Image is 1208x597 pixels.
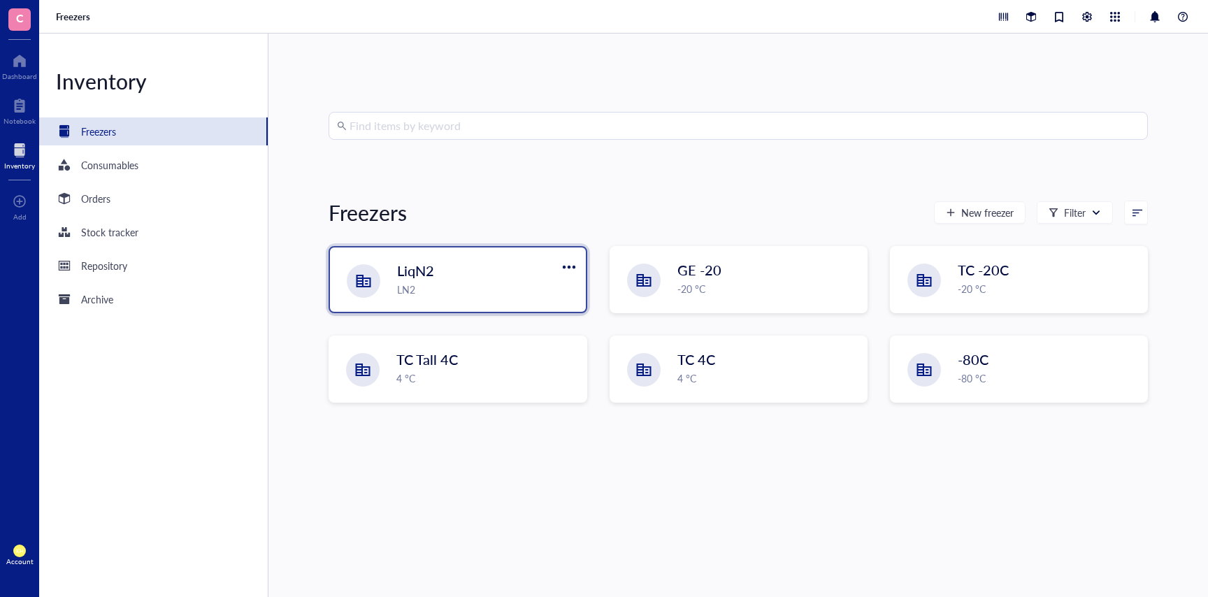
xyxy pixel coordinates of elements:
span: -80C [958,350,988,369]
a: Freezers [56,10,93,23]
span: GE -20 [677,260,721,280]
div: Inventory [4,161,35,170]
div: Freezers [329,199,407,226]
span: LiqN2 [397,261,434,280]
div: 4 °C [677,371,858,386]
a: Dashboard [2,50,37,80]
a: Orders [39,185,268,213]
div: Add [13,213,27,221]
a: Inventory [4,139,35,170]
div: Repository [81,258,127,273]
a: Repository [39,252,268,280]
button: New freezer [934,201,1026,224]
div: -80 °C [958,371,1139,386]
div: Freezers [81,124,116,139]
span: TC -20C [958,260,1009,280]
div: 4 °C [396,371,577,386]
span: KH [16,548,24,554]
div: Orders [81,191,110,206]
div: Account [6,557,34,566]
div: Notebook [3,117,36,125]
div: Filter [1064,205,1086,220]
a: Freezers [39,117,268,145]
span: TC Tall 4C [396,350,458,369]
div: LN2 [397,282,577,297]
div: Stock tracker [81,224,138,240]
a: Consumables [39,151,268,179]
div: Archive [81,292,113,307]
span: TC 4C [677,350,715,369]
div: -20 °C [677,281,858,296]
span: C [16,9,24,27]
a: Stock tracker [39,218,268,246]
a: Archive [39,285,268,313]
span: New freezer [961,207,1014,218]
div: Inventory [39,67,268,95]
a: Notebook [3,94,36,125]
div: -20 °C [958,281,1139,296]
div: Consumables [81,157,138,173]
div: Dashboard [2,72,37,80]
